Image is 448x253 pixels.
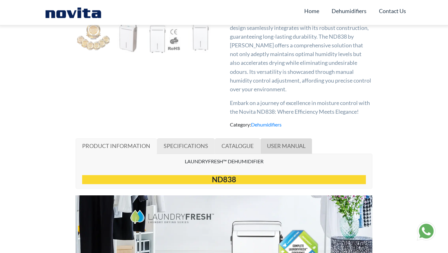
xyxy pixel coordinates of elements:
[42,6,105,19] img: Novita
[164,142,208,149] span: SPECIFICATIONS
[251,122,282,127] a: Dehumidifiers
[260,138,312,154] a: USER MANUAL
[379,5,406,17] a: Contact Us
[332,5,366,17] a: Dehumidifiers
[182,19,218,54] img: ND838-1-100x100.jpg
[222,142,254,149] span: CATALOGUE
[230,98,372,116] p: Embark on a journey of excellence in moisture control with the Novita ND838: Where Efficiency Mee...
[82,142,150,149] span: PRODUCT INFORMATION
[185,158,264,164] span: LAUNDRYFRESH™ DEHUMIDIFIER
[215,138,260,154] a: CATALOGUE
[157,138,215,154] a: SPECIFICATIONS
[76,19,111,54] img: air_029193c1-7173-482a-8425-b7b2be4b3f84_2000x-100x100.webp
[212,175,236,184] strong: ND838
[111,19,147,54] img: ND838-2-100x100.jpg
[267,142,306,149] span: USER MANUAL
[147,19,182,54] img: ND838-5-100x100.jpg
[304,5,319,17] a: Home
[76,138,157,154] a: PRODUCT INFORMATION
[230,122,282,127] span: Category:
